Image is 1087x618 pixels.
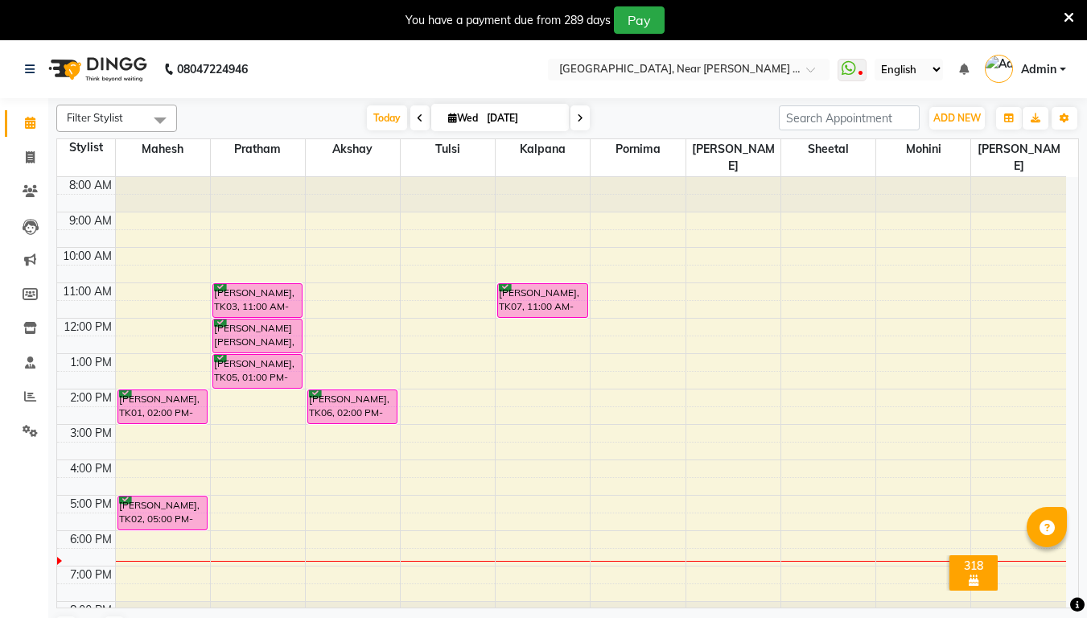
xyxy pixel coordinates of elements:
span: [PERSON_NAME] [971,139,1066,176]
span: ADD NEW [933,112,981,124]
span: Tulsi [401,139,495,159]
span: Admin [1021,61,1056,78]
button: ADD NEW [929,107,985,130]
div: [PERSON_NAME] [PERSON_NAME], TK04, 12:00 PM-01:00 PM, Basic Hair Cuts [213,319,302,352]
button: Pay [614,6,665,34]
span: Filter Stylist [67,111,123,124]
span: Mahesh [116,139,210,159]
div: [PERSON_NAME], TK03, 11:00 AM-12:00 PM, Basic Hair Cuts [213,284,302,317]
div: 1:00 PM [67,354,115,371]
div: Stylist [57,139,115,156]
b: 08047224946 [177,47,248,92]
div: 5:00 PM [67,496,115,513]
div: 6:00 PM [67,531,115,548]
span: Today [367,105,407,130]
div: 8:00 AM [66,177,115,194]
img: logo [41,47,151,92]
span: Akshay [306,139,400,159]
div: [PERSON_NAME], TK01, 02:00 PM-03:00 PM, Basic Hair Cuts [118,390,207,423]
input: 2025-09-03 [482,106,562,130]
div: 12:00 PM [60,319,115,336]
div: [PERSON_NAME], TK02, 05:00 PM-06:00 PM, Basic Hair Cuts [118,496,207,529]
div: [PERSON_NAME], TK07, 11:00 AM-12:00 PM, Basic Hair Cuts [498,284,587,317]
span: Sheetal [781,139,875,159]
img: Admin [985,55,1013,83]
div: 3:00 PM [67,425,115,442]
div: 9:00 AM [66,212,115,229]
div: You have a payment due from 289 days [406,12,611,29]
div: 2:00 PM [67,389,115,406]
span: Pornima [591,139,685,159]
input: Search Appointment [779,105,920,130]
div: 7:00 PM [67,566,115,583]
span: [PERSON_NAME] [686,139,780,176]
span: Pratham [211,139,305,159]
iframe: chat widget [1019,554,1071,602]
span: Wed [444,112,482,124]
span: Mohini [876,139,970,159]
div: [PERSON_NAME], TK06, 02:00 PM-03:00 PM, Basic Hair Cuts [308,390,397,423]
div: 318 [953,558,994,573]
div: 10:00 AM [60,248,115,265]
div: [PERSON_NAME], TK05, 01:00 PM-02:00 PM, Basic Hair Cuts [213,355,302,388]
span: Kalpana [496,139,590,159]
div: 11:00 AM [60,283,115,300]
div: 4:00 PM [67,460,115,477]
